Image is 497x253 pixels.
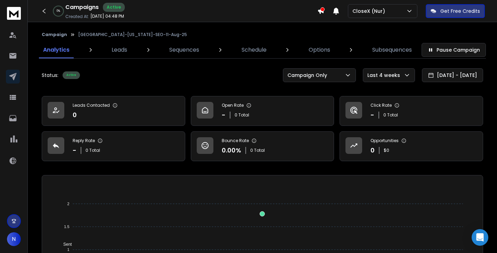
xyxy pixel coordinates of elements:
[304,42,334,58] a: Options
[422,43,486,57] button: Pause Campaign
[165,42,203,58] a: Sequences
[191,131,334,161] a: Bounce Rate0.00%0 Total
[370,103,392,108] p: Click Rate
[39,42,74,58] a: Analytics
[43,46,70,54] p: Analytics
[85,148,100,153] p: 0 Total
[367,72,403,79] p: Last 4 weeks
[191,96,334,126] a: Open Rate-0 Total
[7,7,21,20] img: logo
[340,131,483,161] a: Opportunities0$0
[78,32,187,37] p: [GEOGRAPHIC_DATA]-[US_STATE]-SEO-11-Aug-25
[309,46,330,54] p: Options
[65,3,99,11] h1: Campaigns
[57,9,60,13] p: 0 %
[58,242,72,247] span: Sent
[103,3,125,12] div: Active
[372,46,412,54] p: Subsequences
[340,96,483,126] a: Click Rate-0 Total
[64,225,70,229] tspan: 1.5
[73,103,110,108] p: Leads Contacted
[42,72,58,79] p: Status:
[73,138,95,143] p: Reply Rate
[73,110,77,120] p: 0
[42,96,185,126] a: Leads Contacted0
[440,8,480,15] p: Get Free Credits
[384,148,389,153] p: $ 0
[352,8,388,15] p: CloseX (Nur)
[73,146,76,155] p: -
[222,103,244,108] p: Open Rate
[426,4,485,18] button: Get Free Credits
[169,46,199,54] p: Sequences
[250,148,265,153] p: 0 Total
[370,146,375,155] p: 0
[242,46,267,54] p: Schedule
[7,232,21,246] button: N
[63,71,80,79] div: Active
[422,68,483,82] button: [DATE] - [DATE]
[237,42,271,58] a: Schedule
[222,138,249,143] p: Bounce Rate
[42,131,185,161] a: Reply Rate-0 Total
[90,14,124,19] p: [DATE] 04:48 PM
[370,110,374,120] p: -
[472,229,488,246] div: Open Intercom Messenger
[383,112,398,118] p: 0 Total
[368,42,416,58] a: Subsequences
[42,32,67,37] button: Campaign
[222,110,226,120] p: -
[287,72,330,79] p: Campaign Only
[112,46,127,54] p: Leads
[67,202,70,206] tspan: 2
[222,146,241,155] p: 0.00 %
[67,247,70,252] tspan: 1
[235,112,249,118] p: 0 Total
[107,42,131,58] a: Leads
[65,14,89,19] p: Created At:
[370,138,399,143] p: Opportunities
